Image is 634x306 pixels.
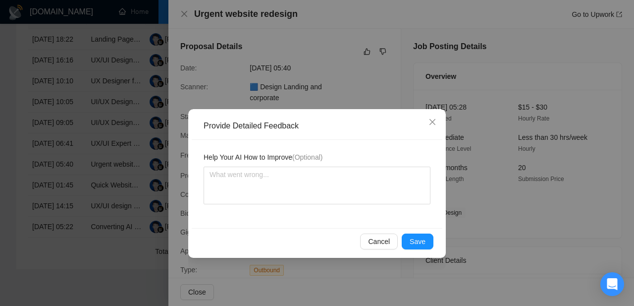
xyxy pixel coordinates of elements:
button: Close [419,109,446,136]
span: close [428,118,436,126]
span: Save [410,236,425,247]
div: Provide Detailed Feedback [204,121,437,131]
div: Open Intercom Messenger [600,272,624,296]
button: Cancel [360,234,398,249]
span: Cancel [368,236,390,247]
span: Help Your AI How to Improve [204,152,322,163]
span: (Optional) [292,153,322,161]
button: Save [402,234,433,249]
